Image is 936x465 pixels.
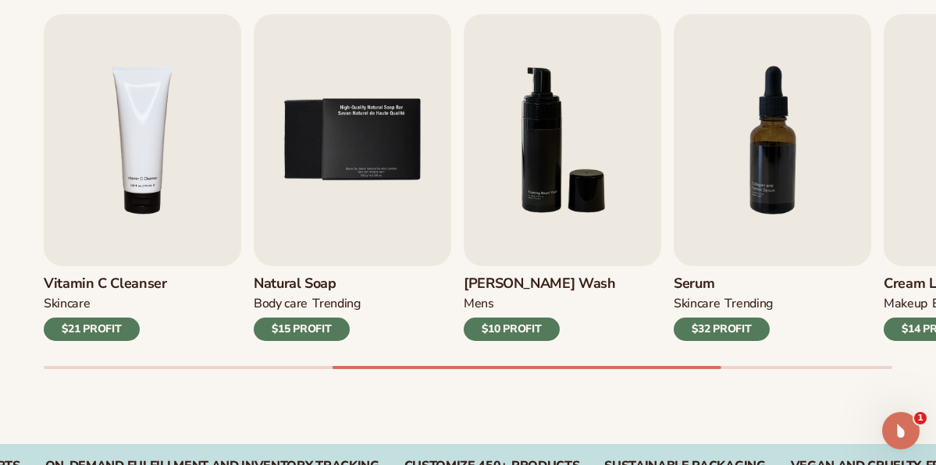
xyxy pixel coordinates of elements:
[254,318,350,341] div: $15 PROFIT
[464,318,560,341] div: $10 PROFIT
[674,318,770,341] div: $32 PROFIT
[44,318,140,341] div: $21 PROFIT
[914,412,927,424] span: 1
[464,14,661,341] a: 6 / 9
[44,14,241,341] a: 4 / 9
[44,275,167,293] h3: Vitamin C Cleanser
[464,296,494,312] div: mens
[254,14,451,341] a: 5 / 9
[674,14,871,341] a: 7 / 9
[44,296,90,312] div: Skincare
[884,296,927,312] div: MAKEUP
[674,275,773,293] h3: Serum
[724,296,772,312] div: TRENDING
[254,275,361,293] h3: Natural Soap
[882,412,920,449] iframe: Intercom live chat
[312,296,360,312] div: TRENDING
[464,275,616,293] h3: [PERSON_NAME] Wash
[674,296,720,312] div: SKINCARE
[254,296,308,312] div: BODY Care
